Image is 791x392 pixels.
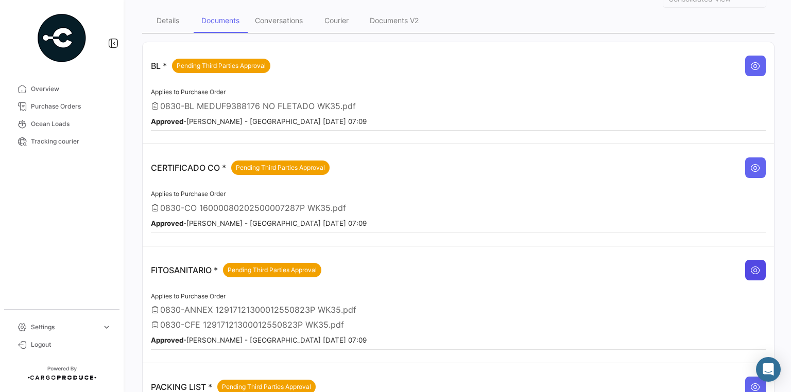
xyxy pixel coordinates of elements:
[151,161,330,175] p: CERTIFICADO CO *
[151,190,226,198] span: Applies to Purchase Order
[31,84,111,94] span: Overview
[31,137,111,146] span: Tracking courier
[151,219,183,227] b: Approved
[8,133,115,150] a: Tracking courier
[157,16,179,25] div: Details
[31,340,111,349] span: Logout
[151,336,367,344] small: - [PERSON_NAME] - [GEOGRAPHIC_DATA] [DATE] 07:09
[31,102,111,111] span: Purchase Orders
[36,12,88,64] img: powered-by.png
[255,16,303,25] div: Conversations
[151,292,226,300] span: Applies to Purchase Order
[160,203,346,213] span: 0830-CO 16000080202500007287P WK35.pdf
[756,357,781,382] div: Abrir Intercom Messenger
[228,265,317,275] span: Pending Third Parties Approval
[324,16,349,25] div: Courier
[102,323,111,332] span: expand_more
[151,117,367,126] small: - [PERSON_NAME] - [GEOGRAPHIC_DATA] [DATE] 07:09
[160,101,356,111] span: 0830-BL MEDUF9388176 NO FLETADO WK35.pdf
[31,119,111,129] span: Ocean Loads
[151,263,321,277] p: FITOSANITARIO *
[160,305,356,315] span: 0830-ANNEX 12917121300012550823P WK35.pdf
[160,319,344,330] span: 0830-CFE 12917121300012550823P WK35.pdf
[177,61,266,70] span: Pending Third Parties Approval
[151,219,367,227] small: - [PERSON_NAME] - [GEOGRAPHIC_DATA] [DATE] 07:09
[8,115,115,133] a: Ocean Loads
[151,88,226,96] span: Applies to Purchase Order
[8,98,115,115] a: Purchase Orders
[151,117,183,126] b: Approved
[31,323,98,332] span: Settings
[151,336,183,344] b: Approved
[236,163,325,172] span: Pending Third Parties Approval
[201,16,239,25] div: Documents
[370,16,419,25] div: Documents V2
[8,80,115,98] a: Overview
[222,382,311,391] span: Pending Third Parties Approval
